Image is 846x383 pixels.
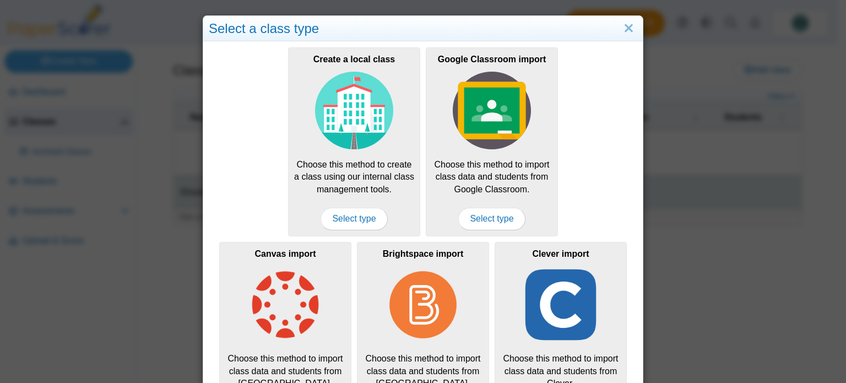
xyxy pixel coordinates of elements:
img: class-type-local.svg [315,72,393,150]
span: Select type [321,208,387,230]
a: Google Classroom import Choose this method to import class data and students from Google Classroo... [426,47,558,236]
img: class-type-canvas.png [246,266,324,344]
b: Brightspace import [383,249,464,258]
img: class-type-google-classroom.svg [453,72,531,150]
img: class-type-brightspace.png [384,266,462,344]
div: Choose this method to import class data and students from Google Classroom. [426,47,558,236]
b: Clever import [532,249,589,258]
div: Choose this method to create a class using our internal class management tools. [288,47,420,236]
a: Close [620,19,637,38]
a: Create a local class Choose this method to create a class using our internal class management too... [288,47,420,236]
b: Canvas import [254,249,316,258]
b: Create a local class [313,55,395,64]
span: Select type [458,208,525,230]
img: class-type-clever.png [522,266,600,344]
b: Google Classroom import [438,55,546,64]
div: Select a class type [203,16,643,42]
